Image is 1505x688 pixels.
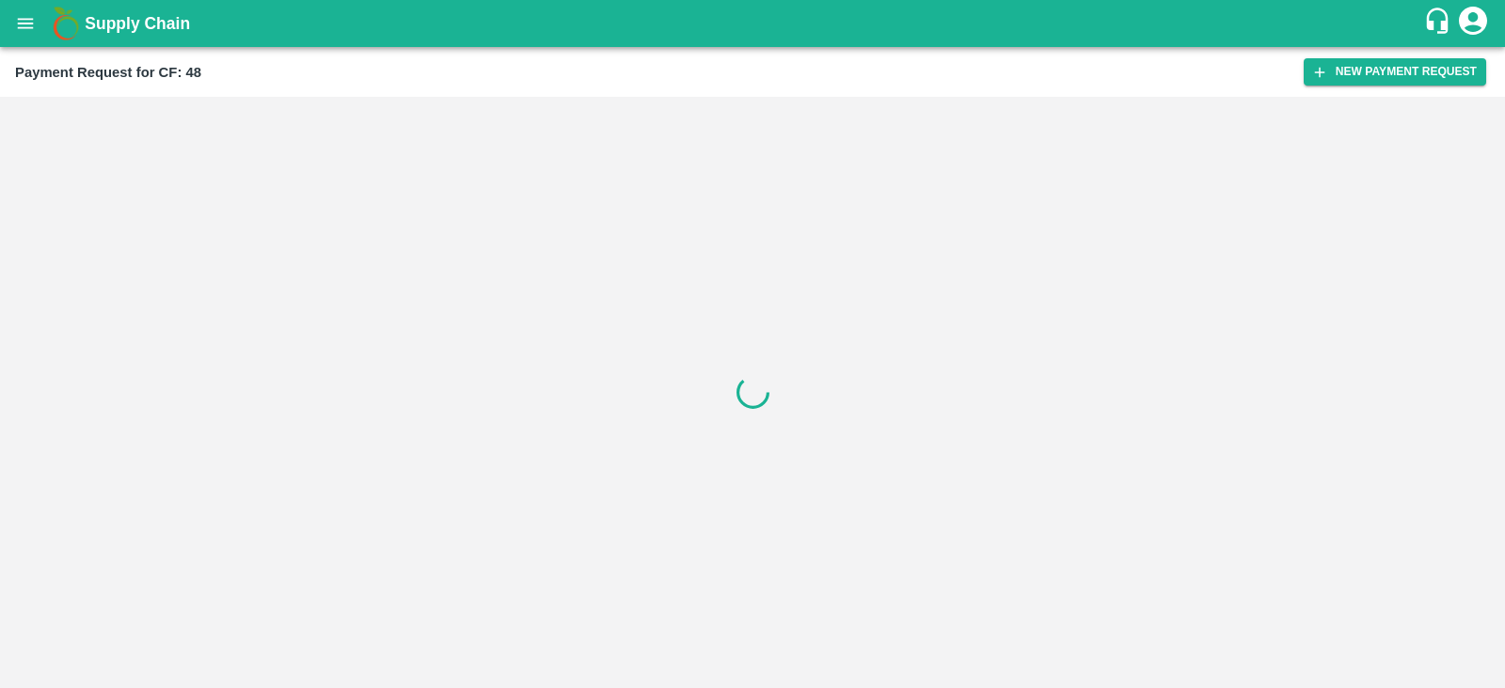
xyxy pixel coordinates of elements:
button: open drawer [4,2,47,45]
img: logo [47,5,85,42]
div: customer-support [1423,7,1456,40]
b: Supply Chain [85,14,190,33]
a: Supply Chain [85,10,1423,37]
button: New Payment Request [1304,58,1486,86]
b: Payment Request for CF: 48 [15,65,201,80]
div: account of current user [1456,4,1490,43]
